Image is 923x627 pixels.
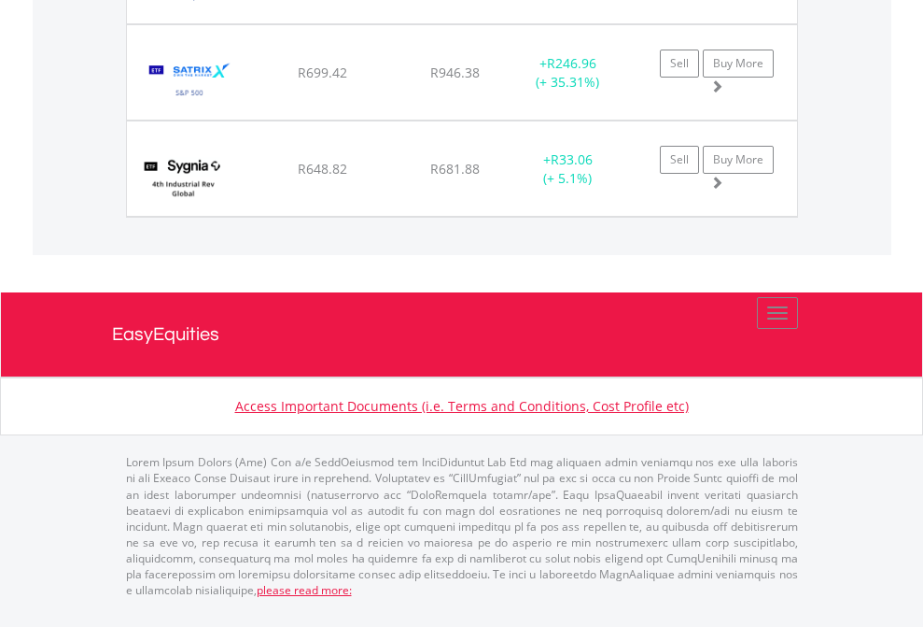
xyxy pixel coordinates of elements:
a: Sell [660,146,699,174]
span: R946.38 [430,64,480,81]
span: R699.42 [298,64,347,81]
a: Access Important Documents (i.e. Terms and Conditions, Cost Profile etc) [235,397,689,415]
span: R246.96 [547,54,596,72]
a: Buy More [703,50,774,78]
div: + (+ 35.31%) [510,54,626,92]
div: + (+ 5.1%) [510,150,626,188]
p: Lorem Ipsum Dolors (Ame) Con a/e SeddOeiusmod tem InciDiduntut Lab Etd mag aliquaen admin veniamq... [126,454,798,598]
img: TFSA.SYG4IR.png [136,145,231,211]
a: please read more: [257,582,352,598]
span: R681.88 [430,160,480,178]
span: R33.06 [551,150,593,168]
a: EasyEquities [112,292,812,377]
a: Sell [660,50,699,78]
a: Buy More [703,146,774,174]
span: R648.82 [298,160,347,178]
img: TFSA.STX500.png [136,49,244,115]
